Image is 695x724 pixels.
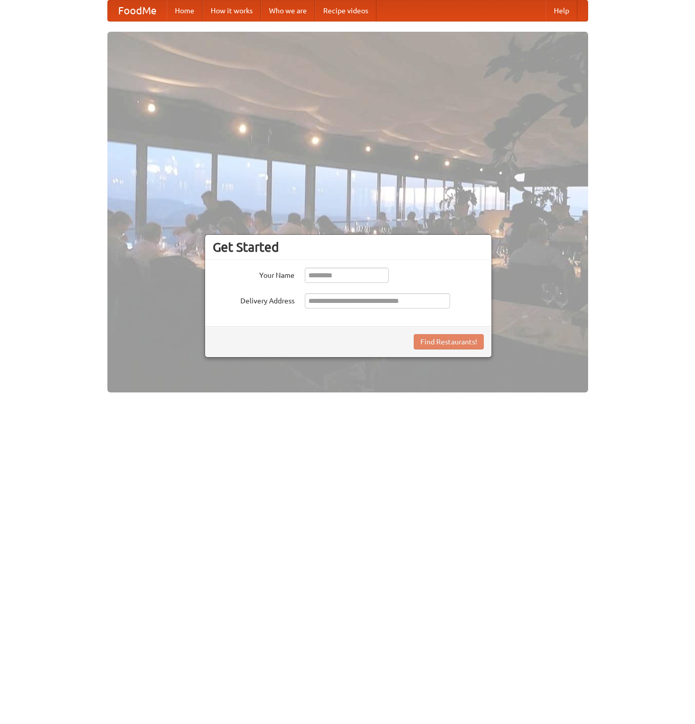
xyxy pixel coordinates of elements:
[108,1,167,21] a: FoodMe
[315,1,376,21] a: Recipe videos
[203,1,261,21] a: How it works
[414,334,484,349] button: Find Restaurants!
[167,1,203,21] a: Home
[213,293,295,306] label: Delivery Address
[261,1,315,21] a: Who we are
[213,268,295,280] label: Your Name
[213,239,484,255] h3: Get Started
[546,1,577,21] a: Help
